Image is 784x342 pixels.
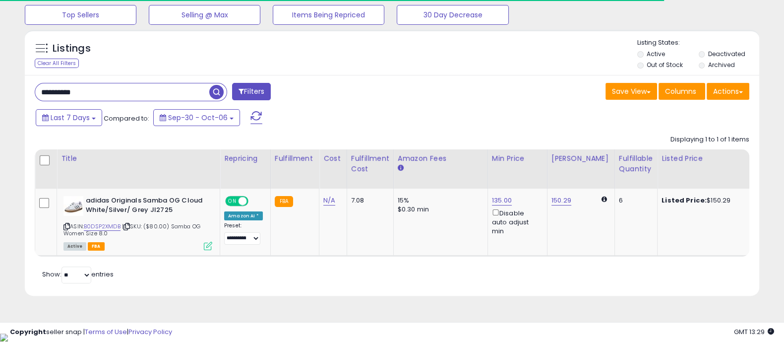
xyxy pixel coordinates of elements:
[397,5,508,25] button: 30 Day Decrease
[323,153,343,164] div: Cost
[707,83,749,100] button: Actions
[662,153,747,164] div: Listed Price
[85,327,127,337] a: Terms of Use
[51,113,90,123] span: Last 7 Days
[659,83,705,100] button: Columns
[25,5,136,25] button: Top Sellers
[61,153,216,164] div: Title
[128,327,172,337] a: Privacy Policy
[53,42,91,56] h5: Listings
[492,207,540,236] div: Disable auto adjust min
[149,5,260,25] button: Selling @ Max
[551,153,610,164] div: [PERSON_NAME]
[665,86,696,96] span: Columns
[273,5,384,25] button: Items Being Repriced
[86,196,206,217] b: adidas Originals Samba OG Cloud White/Silver/ Grey JI2725
[10,328,172,337] div: seller snap | |
[647,50,665,58] label: Active
[104,114,149,123] span: Compared to:
[398,205,480,214] div: $0.30 min
[619,153,653,174] div: Fulfillable Quantity
[398,164,404,173] small: Amazon Fees.
[224,153,266,164] div: Repricing
[224,211,263,220] div: Amazon AI *
[224,222,263,244] div: Preset:
[226,197,239,205] span: ON
[492,196,512,205] a: 135.00
[275,196,293,207] small: FBA
[88,242,105,251] span: FBA
[63,242,86,251] span: All listings currently available for purchase on Amazon
[637,38,759,48] p: Listing States:
[63,196,212,249] div: ASIN:
[708,61,734,69] label: Archived
[605,83,657,100] button: Save View
[63,196,83,216] img: 31HKq++yRDL._SL40_.jpg
[662,196,744,205] div: $150.29
[153,109,240,126] button: Sep-30 - Oct-06
[35,59,79,68] div: Clear All Filters
[10,327,46,337] strong: Copyright
[168,113,228,123] span: Sep-30 - Oct-06
[647,61,683,69] label: Out of Stock
[232,83,271,100] button: Filters
[84,222,121,231] a: B0DSP2XMDB
[670,135,749,144] div: Displaying 1 to 1 of 1 items
[351,196,386,205] div: 7.08
[551,196,571,205] a: 150.29
[351,153,389,174] div: Fulfillment Cost
[662,196,707,205] b: Listed Price:
[275,153,315,164] div: Fulfillment
[42,270,114,279] span: Show: entries
[323,196,335,205] a: N/A
[708,50,745,58] label: Deactivated
[247,197,263,205] span: OFF
[36,109,102,126] button: Last 7 Days
[619,196,650,205] div: 6
[398,196,480,205] div: 15%
[63,222,200,237] span: | SKU: ($80.00) Samba OG Women Size 8.0
[492,153,543,164] div: Min Price
[398,153,483,164] div: Amazon Fees
[734,327,774,337] span: 2025-10-14 13:29 GMT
